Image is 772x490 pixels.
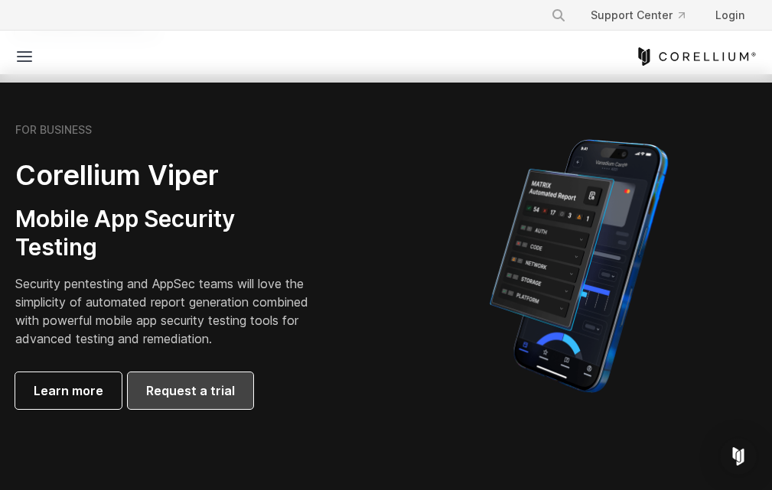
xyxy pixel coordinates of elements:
h3: Mobile App Security Testing [15,205,313,262]
div: Open Intercom Messenger [720,438,757,475]
p: Security pentesting and AppSec teams will love the simplicity of automated report generation comb... [15,274,313,348]
img: Corellium MATRIX automated report on iPhone showing app vulnerability test results across securit... [464,132,694,400]
a: Request a trial [128,372,253,409]
span: Request a trial [146,381,235,400]
button: Search [545,2,572,29]
span: Learn more [34,381,103,400]
a: Corellium Home [635,47,757,66]
a: Learn more [15,372,122,409]
a: Login [703,2,757,29]
h2: Corellium Viper [15,158,313,193]
h6: FOR BUSINESS [15,123,92,137]
a: Support Center [578,2,697,29]
div: Navigation Menu [539,2,757,29]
